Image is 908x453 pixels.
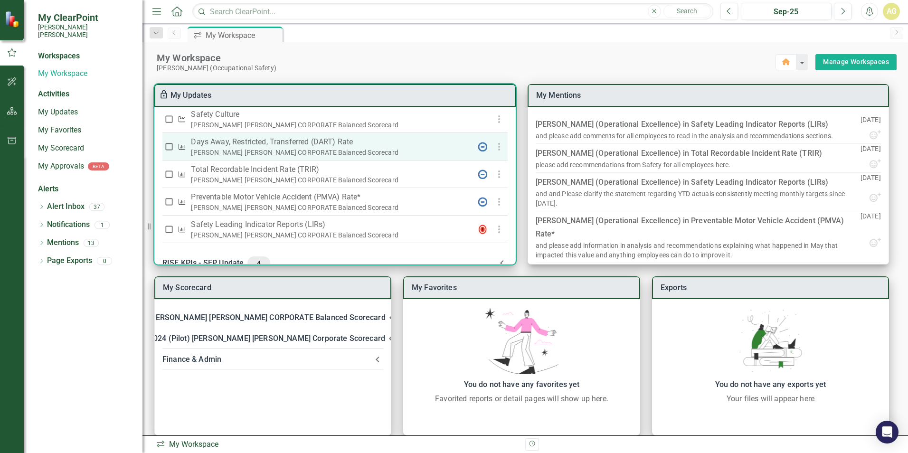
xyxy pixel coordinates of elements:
div: RISE KPIs - SEP Update4 [155,251,515,275]
div: My Workspace [156,439,518,450]
a: My Workspace [38,68,133,79]
a: Exports [661,283,687,292]
a: My Scorecard [163,283,211,292]
small: [PERSON_NAME] [PERSON_NAME] [38,23,133,39]
div: [PERSON_NAME] [PERSON_NAME] CORPORATE Balanced Scorecard [191,175,466,185]
div: My Workspace [206,29,280,41]
a: Total Recordable Incident Rate (TRIR) [691,149,822,158]
div: and and Please clarify the statement regarding YTD actuals consistently meeting monthly targets s... [536,189,861,208]
div: [PERSON_NAME] (Occupational Safety) [157,64,776,72]
a: Alert Inbox [47,201,85,212]
div: Workspaces [38,51,80,62]
div: and please add information in analysis and recommendations explaining what happened in May that i... [536,241,861,260]
p: [DATE] [861,144,881,158]
img: ClearPoint Strategy [5,11,21,28]
div: [PERSON_NAME] [PERSON_NAME] CORPORATE Balanced Scorecard [191,203,466,212]
div: Sep-25 [744,6,828,18]
button: AG [883,3,900,20]
div: 37 [89,203,104,211]
div: My Workspace [157,52,776,64]
div: [PERSON_NAME] (Operational Excellence) in [536,118,828,131]
div: You do not have any favorites yet [408,378,635,391]
div: [PERSON_NAME] (Operational Excellence) in [536,147,822,160]
div: 2024 (Pilot) [PERSON_NAME] [PERSON_NAME] Corporate Scorecard [149,332,385,345]
p: [DATE] [861,173,881,192]
p: Total Recordable Incident Rate (TRIR) [191,164,466,175]
a: Mentions [47,237,79,248]
p: [DATE] [861,263,881,282]
p: Safety Leading Indicator Reports (LIRs) [191,219,466,230]
button: Manage Workspaces [815,54,897,70]
div: 1 [95,221,110,229]
p: [DATE] [861,211,881,237]
div: [PERSON_NAME] [PERSON_NAME] CORPORATE Balanced Scorecard [191,120,466,130]
a: My Scorecard [38,143,133,154]
div: 13 [84,239,99,247]
div: Alerts [38,184,133,195]
div: Your files will appear here [657,393,884,405]
div: please add recommendations from Safety for all employees here. [536,160,731,170]
div: Favorited reports or detail pages will show up here. [408,393,635,405]
a: Safety Leading Indicator Reports (LIRs) [691,178,828,187]
span: 4 [251,259,266,267]
div: 2024 (Pilot) [PERSON_NAME] [PERSON_NAME] Corporate Scorecard [155,328,391,349]
p: [DATE] [861,115,881,129]
div: split button [815,54,897,70]
div: To enable drag & drop and resizing, please duplicate this workspace from “Manage Workspaces” [159,90,170,101]
p: Safety Culture [191,109,466,120]
a: My Favorites [412,283,457,292]
span: Search [677,7,697,15]
div: [PERSON_NAME] (Operational Excellence) in [536,214,861,241]
div: [PERSON_NAME] [PERSON_NAME] CORPORATE Balanced Scorecard [155,307,391,328]
div: BETA [88,162,109,170]
button: Sep-25 [741,3,832,20]
div: Activities [38,89,133,100]
div: and please add comments for all employees to read in the analysis and recommendations sections. [536,131,833,141]
div: 0 [97,257,112,265]
a: Notifications [47,219,90,230]
a: My Approvals [38,161,84,172]
a: My Mentions [536,91,581,100]
span: My ClearPoint [38,12,133,23]
a: My Favorites [38,125,133,136]
input: Search ClearPoint... [192,3,713,20]
button: Search [663,5,711,18]
p: Days Away, Restricted, Transferred (DART) Rate [191,136,466,148]
div: [PERSON_NAME] [PERSON_NAME] CORPORATE Balanced Scorecard [191,148,466,157]
div: Finance & Admin [155,349,391,370]
a: Manage Workspaces [823,56,889,68]
div: [PERSON_NAME] [PERSON_NAME] CORPORATE Balanced Scorecard [191,230,466,240]
a: Page Exports [47,255,92,266]
a: My Updates [170,91,212,100]
p: Preventable Motor Vehicle Accident (PMVA) Rate* [191,191,466,203]
div: Finance & Admin [162,353,372,366]
div: Open Intercom Messenger [876,421,899,444]
div: RISE KPIs - SEP Update [162,256,496,270]
div: [PERSON_NAME] [PERSON_NAME] CORPORATE Balanced Scorecard [149,311,385,324]
a: Safety Leading Indicator Reports (LIRs) [691,120,828,129]
div: You do not have any exports yet [657,378,884,391]
a: My Updates [38,107,133,118]
div: [PERSON_NAME] (Operational Excellence) in [536,176,828,189]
